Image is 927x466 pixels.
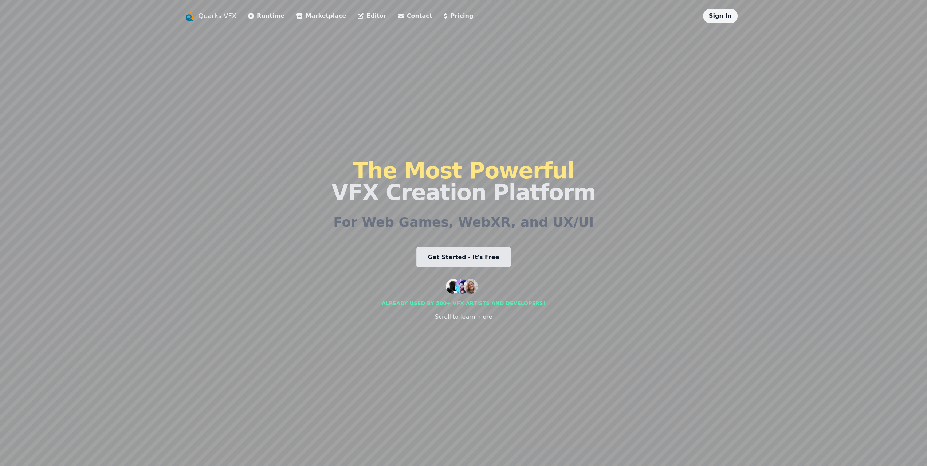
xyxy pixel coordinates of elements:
img: customer 3 [463,279,478,294]
img: customer 1 [446,279,460,294]
div: Already used by 500+ vfx artists and developers! [382,299,545,307]
span: The Most Powerful [353,158,574,183]
h1: VFX Creation Platform [331,160,596,203]
a: Contact [398,12,432,20]
a: Get Started - It's Free [416,247,511,267]
a: Editor [358,12,386,20]
a: Sign In [709,12,732,19]
a: Marketplace [296,12,346,20]
a: Pricing [444,12,473,20]
a: Quarks VFX [199,11,237,21]
img: customer 2 [455,279,469,294]
h2: For Web Games, WebXR, and UX/UI [333,215,594,230]
div: Scroll to learn more [435,313,492,321]
a: Runtime [248,12,284,20]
